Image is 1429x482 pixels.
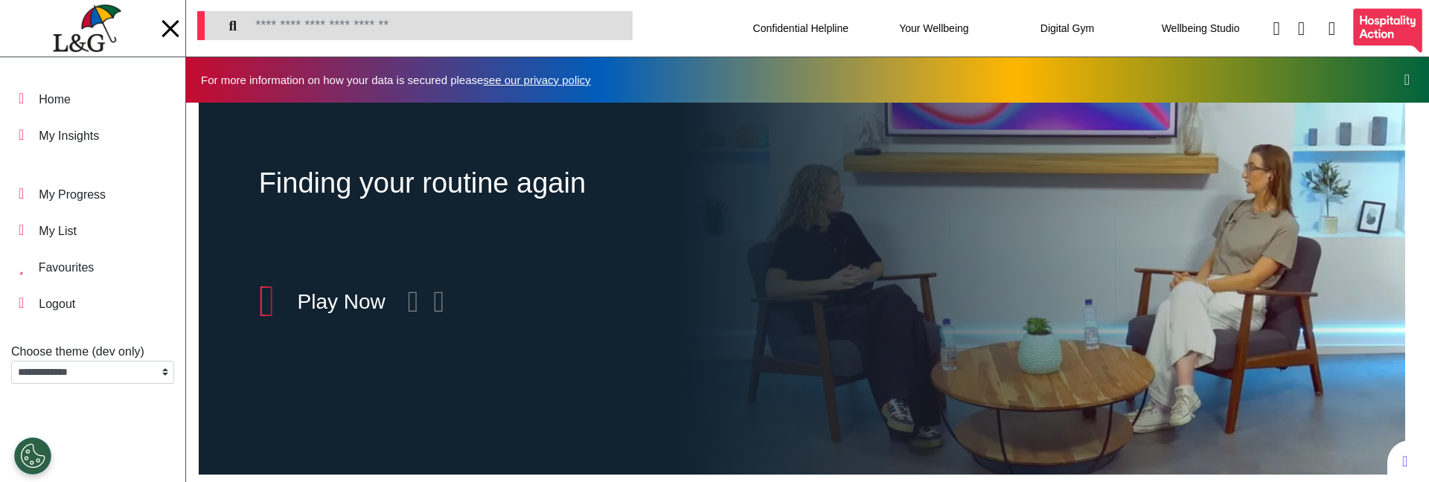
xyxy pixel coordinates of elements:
div: Confidential Helpline [734,7,867,49]
div: Finding your routine again [259,162,923,205]
div: Digital Gym [1000,7,1134,49]
div: Choose theme (dev only) [11,343,174,361]
div: Home [39,91,71,109]
img: company logo [53,4,121,53]
a: see our privacy policy [483,74,590,86]
div: My Insights [39,127,99,145]
div: My List [39,222,77,240]
div: For more information on how your data is secured please [201,74,606,86]
div: Favourites [39,259,95,277]
div: Logout [39,295,75,313]
div: Wellbeing Studio [1134,7,1267,49]
div: My Progress [39,186,106,204]
div: Play Now [298,286,386,318]
div: Your Wellbeing [867,7,1000,49]
button: Open Preferences [14,437,51,475]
